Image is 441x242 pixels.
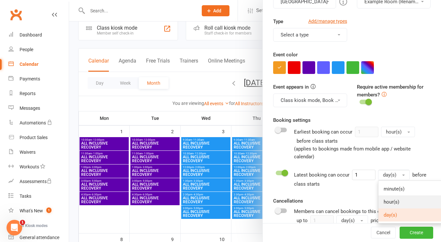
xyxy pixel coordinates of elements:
[46,207,51,213] span: 1
[20,76,40,81] div: Payments
[357,84,423,98] label: Require active membership for members?
[8,28,69,42] a: Dashboard
[341,218,355,223] span: day(s)
[273,197,303,205] label: Cancellations
[294,127,431,161] div: Earliest booking can occur
[20,179,52,184] div: Assessments
[20,164,39,169] div: Workouts
[371,227,396,239] button: Cancel
[8,116,69,130] a: Automations
[8,130,69,145] a: Product Sales
[20,91,36,96] div: Reports
[294,170,431,188] div: Latest booking can occur
[20,220,25,225] span: 1
[273,18,283,25] label: Type
[8,101,69,116] a: Messages
[294,207,431,226] div: Members can cancel bookings to this event
[273,83,309,91] label: Event appears in
[273,51,298,59] label: Event color
[384,199,399,205] span: hour(s)
[273,93,347,107] button: Class kiosk mode, Book & Pay, Roll call, Clubworx website calendar and Mobile app
[8,204,69,218] a: What's New1
[7,220,22,235] iframe: Intercom live chat
[20,32,42,37] div: Dashboard
[384,212,397,218] span: day(s)
[8,57,69,72] a: Calendar
[336,215,368,226] button: day(s)
[8,145,69,160] a: Waivers
[381,127,415,137] button: hour(s)
[20,235,59,240] div: General attendance
[8,174,69,189] a: Assessments
[384,186,404,192] span: minute(s)
[8,86,69,101] a: Reports
[20,193,31,199] div: Tasks
[273,28,347,42] button: Select a type
[20,62,38,67] div: Calendar
[20,208,43,213] div: What's New
[378,170,410,180] button: day(s)
[273,116,311,124] label: Booking settings
[386,129,402,135] span: hour(s)
[8,160,69,174] a: Workouts
[8,42,69,57] a: People
[20,120,46,125] div: Automations
[8,189,69,204] a: Tasks
[8,7,24,23] a: Clubworx
[383,172,396,178] span: day(s)
[297,215,368,226] div: up to
[20,149,36,155] div: Waivers
[8,72,69,86] a: Payments
[20,47,33,52] div: People
[371,218,419,223] span: prior to the start time.
[400,227,433,239] button: Create
[294,138,411,160] span: before class starts (applies to bookings made from mobile app / website calendar)
[20,106,40,111] div: Messages
[308,18,347,25] a: Add/manage types
[20,135,48,140] div: Product Sales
